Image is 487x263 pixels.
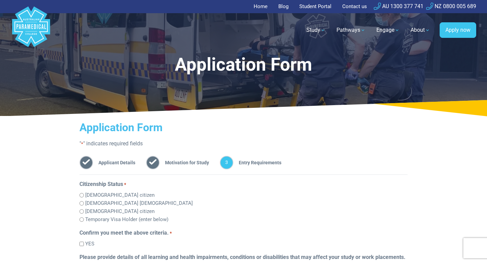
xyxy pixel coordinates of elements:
span: Entry Requirements [233,156,281,169]
span: Motivation for Study [160,156,209,169]
p: " " indicates required fields [79,140,408,148]
label: [DEMOGRAPHIC_DATA] [DEMOGRAPHIC_DATA] [85,199,193,207]
span: 2 [146,156,160,169]
label: Temporary Visa Holder (enter below) [85,216,168,223]
legend: Confirm you meet the above criteria. [79,229,408,237]
a: Australian Paramedical College [11,13,51,47]
span: 3 [220,156,233,169]
label: [DEMOGRAPHIC_DATA] citizen [85,208,155,215]
a: About [407,21,434,40]
a: NZ 0800 005 689 [426,3,476,9]
h2: Application Form [79,121,408,134]
label: Please provide details of all learning and health impairments, conditions or disabilities that ma... [79,253,405,261]
label: [DEMOGRAPHIC_DATA] citizen [85,191,155,199]
label: YES [85,240,94,248]
span: Applicant Details [93,156,135,169]
span: 1 [79,156,93,169]
a: Pathways [332,21,370,40]
a: AU 1300 377 741 [374,3,423,9]
a: Study [302,21,330,40]
legend: Citizenship Status [79,180,408,188]
h1: Application Form [69,54,418,75]
a: Engage [372,21,404,40]
a: Apply now [440,22,476,38]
